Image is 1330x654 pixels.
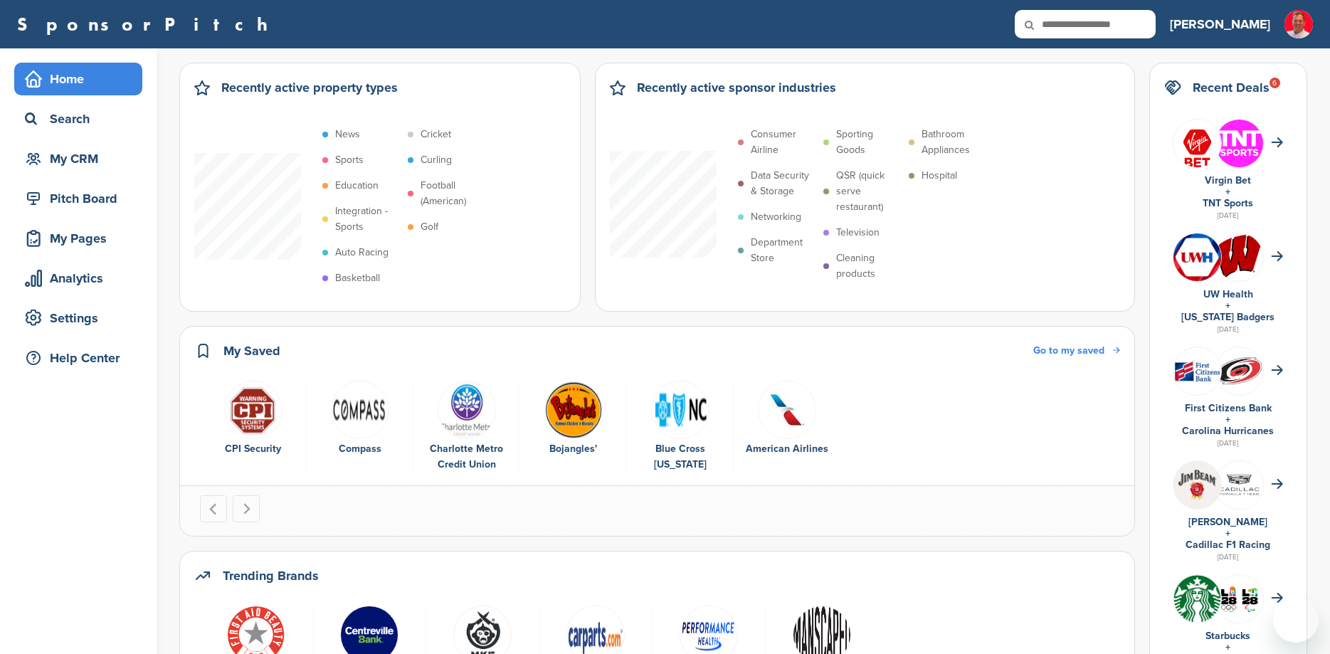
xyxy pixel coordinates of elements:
div: My CRM [21,146,142,172]
img: Images (26) [1173,120,1221,177]
iframe: Button to launch messaging window [1273,597,1319,643]
img: Q4ahkxz8 400x400 [758,381,816,439]
img: Open uri20141112 50798 1eyjvaw [544,381,603,439]
p: Cleaning products [836,250,902,282]
a: Help Center [14,342,142,374]
img: Screen shot 2016 02 05 at 11.22.27 am [224,381,283,439]
h2: Trending Brands [223,566,319,586]
div: 3 of 6 [413,381,520,473]
img: Screen shot 2015 11 24 at 11.18.55 am [331,381,389,439]
h2: Recently active sponsor industries [637,78,836,97]
h2: Recent Deals [1193,78,1270,97]
img: Cm [438,381,496,439]
h3: [PERSON_NAME] [1170,14,1270,34]
div: [DATE] [1164,437,1292,450]
p: Bathroom Appliances [922,127,987,158]
a: UW Health [1203,288,1253,300]
div: Settings [21,305,142,331]
p: Data Security & Storage [751,168,816,199]
p: Auto Racing [335,245,389,260]
div: 4 of 6 [520,381,627,473]
div: CPI Security [207,441,299,457]
a: Go to my saved [1033,343,1120,359]
a: Cadillac F1 Racing [1186,539,1270,551]
img: Open uri20141112 64162 1shn62e?1415805732 [1215,356,1263,386]
p: Sporting Goods [836,127,902,158]
div: 2 of 6 [307,381,413,473]
a: Analytics [14,262,142,295]
div: [DATE] [1164,551,1292,564]
button: Go to last slide [200,495,227,522]
img: Csrq75nh 400x400 [1215,575,1263,623]
div: My Pages [21,226,142,251]
a: SponsorPitch [17,15,277,33]
a: Screen shot 2016 02 05 at 11.22.27 am CPI Security [207,381,299,458]
h2: My Saved [223,341,280,361]
div: Help Center [21,345,142,371]
a: Bcnc Blue Cross [US_STATE] [634,381,726,473]
a: + [1225,527,1230,539]
img: Open uri20141112 64162 w7v9zj?1415805765 [1215,234,1263,280]
a: My CRM [14,142,142,175]
a: Screen shot 2015 11 24 at 11.18.55 am Compass [314,381,406,458]
a: Open uri20141112 50798 1eyjvaw Bojangles' [527,381,619,458]
a: + [1225,300,1230,312]
a: Virgin Bet [1205,174,1251,186]
a: My Pages [14,222,142,255]
p: Golf [421,219,438,235]
div: Blue Cross [US_STATE] [634,441,726,473]
img: Qiv8dqs7 400x400 [1215,120,1263,167]
img: Jyyddrmw 400x400 [1173,461,1221,509]
img: Nathan smith [1284,10,1313,38]
div: Charlotte Metro Credit Union [421,441,512,473]
h2: Recently active property types [221,78,398,97]
p: Curling [421,152,452,168]
div: Search [21,106,142,132]
p: Sports [335,152,364,168]
a: Settings [14,302,142,334]
div: Compass [314,441,406,457]
a: Search [14,102,142,135]
span: Go to my saved [1033,344,1104,357]
img: 82plgaic 400x400 [1173,233,1221,281]
div: American Airlines [741,441,833,457]
div: [DATE] [1164,323,1292,336]
a: Q4ahkxz8 400x400 American Airlines [741,381,833,458]
p: Consumer Airline [751,127,816,158]
img: Bcnc [651,381,709,439]
a: Pitch Board [14,182,142,215]
a: Cm Charlotte Metro Credit Union [421,381,512,473]
a: [US_STATE] Badgers [1181,311,1274,323]
img: Fcgoatp8 400x400 [1215,461,1263,509]
div: 6 [1270,78,1280,88]
img: Open uri20141112 50798 1m0bak2 [1173,575,1221,623]
a: [PERSON_NAME] [1188,516,1267,528]
div: [DATE] [1164,209,1292,222]
p: Department Store [751,235,816,266]
p: Football (American) [421,178,486,209]
div: 5 of 6 [627,381,734,473]
p: Hospital [922,168,957,184]
a: First Citizens Bank [1185,402,1272,414]
p: Integration - Sports [335,204,401,235]
p: Television [836,225,880,241]
a: + [1225,186,1230,198]
div: Pitch Board [21,186,142,211]
a: Home [14,63,142,95]
a: Carolina Hurricanes [1182,425,1274,437]
p: Education [335,178,379,194]
p: Basketball [335,270,380,286]
div: Home [21,66,142,92]
div: 1 of 6 [200,381,307,473]
div: 6 of 6 [734,381,840,473]
p: Cricket [421,127,451,142]
p: Networking [751,209,801,225]
button: Next slide [233,495,260,522]
div: Analytics [21,265,142,291]
a: TNT Sports [1203,197,1253,209]
img: Open uri20141112 50798 148hg1y [1173,355,1221,387]
a: + [1225,413,1230,426]
div: Bojangles' [527,441,619,457]
a: [PERSON_NAME] [1170,9,1270,40]
p: News [335,127,360,142]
